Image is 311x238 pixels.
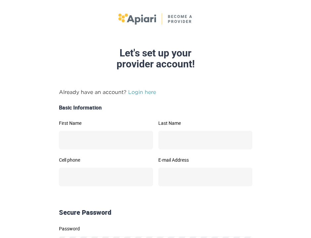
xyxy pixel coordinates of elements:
div: Secure Password [56,208,255,217]
p: Already have an account? [59,88,252,96]
label: E-mail Address [158,158,252,162]
label: Password [59,226,252,231]
label: First Name [59,121,153,125]
div: Let's set up your provider account! [9,47,302,69]
img: logo [118,13,193,25]
a: Login here [128,89,156,95]
label: Cell phone [59,158,153,162]
label: Last Name [158,121,252,125]
div: Basic Information [56,104,255,112]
